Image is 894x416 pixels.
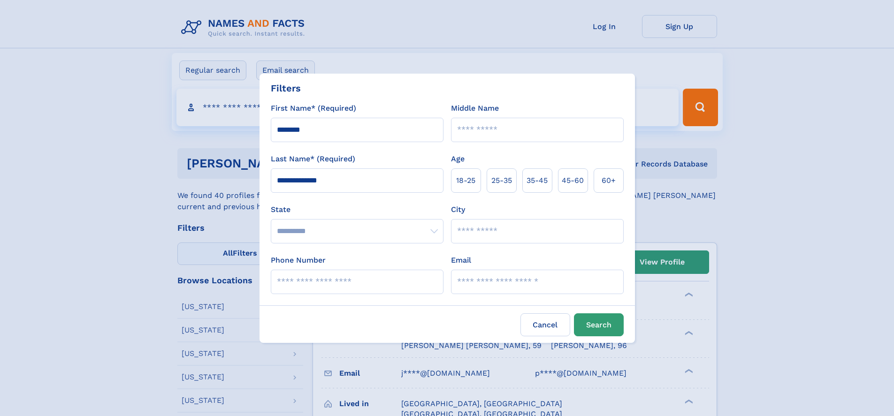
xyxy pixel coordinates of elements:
span: 18‑25 [456,175,475,186]
button: Search [574,313,624,336]
span: 60+ [602,175,616,186]
label: City [451,204,465,215]
div: Filters [271,81,301,95]
label: Email [451,255,471,266]
label: Middle Name [451,103,499,114]
span: 45‑60 [562,175,584,186]
label: First Name* (Required) [271,103,356,114]
label: Last Name* (Required) [271,153,355,165]
label: State [271,204,443,215]
span: 35‑45 [527,175,548,186]
label: Age [451,153,465,165]
label: Phone Number [271,255,326,266]
label: Cancel [520,313,570,336]
span: 25‑35 [491,175,512,186]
